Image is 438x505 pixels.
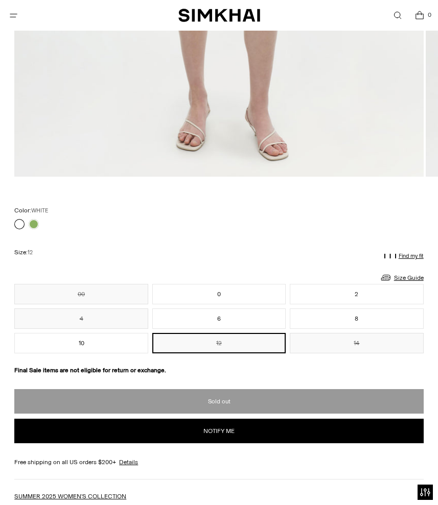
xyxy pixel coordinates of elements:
[178,8,260,23] a: SIMKHAI
[31,207,48,214] span: WHITE
[14,458,423,467] div: Free shipping on all US orders $200+
[409,5,430,26] a: Open cart modal
[152,284,286,304] button: 0
[14,248,33,257] label: Size:
[119,458,138,467] a: Details
[152,333,286,353] button: 12
[290,308,424,329] button: 8
[14,493,126,500] a: SUMMER 2025 WOMEN'S COLLECTION
[14,419,423,443] button: Notify me
[380,271,424,284] a: Size Guide
[14,308,148,329] button: 4
[14,206,48,215] label: Color:
[28,249,33,256] span: 12
[14,284,148,304] button: 00
[290,333,424,353] button: 14
[14,367,166,374] strong: Final Sale items are not eligible for return or exchange.
[387,5,408,26] a: Open search modal
[290,284,424,304] button: 2
[152,308,286,329] button: 6
[3,5,24,26] button: Open menu modal
[425,10,434,19] span: 0
[14,333,148,353] button: 10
